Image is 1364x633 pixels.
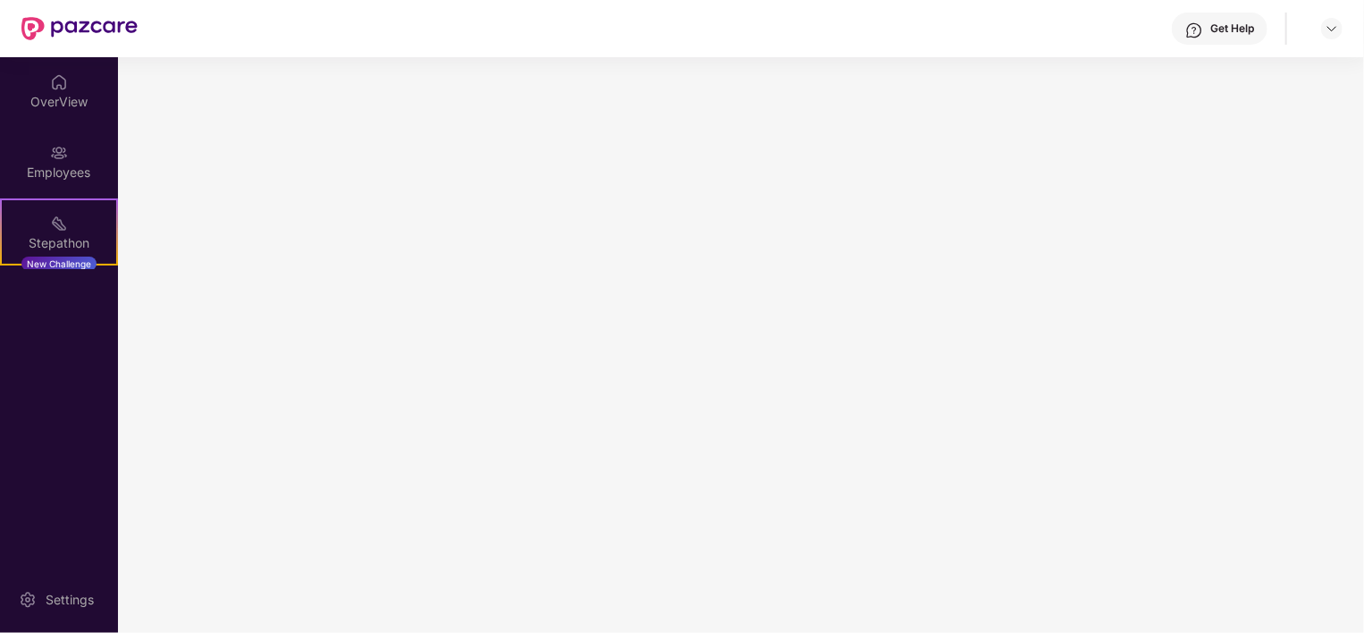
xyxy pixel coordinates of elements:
[19,591,37,609] img: svg+xml;base64,PHN2ZyBpZD0iU2V0dGluZy0yMHgyMCIgeG1sbnM9Imh0dHA6Ly93d3cudzMub3JnLzIwMDAvc3ZnIiB3aW...
[1325,21,1339,36] img: svg+xml;base64,PHN2ZyBpZD0iRHJvcGRvd24tMzJ4MzIiIHhtbG5zPSJodHRwOi8vd3d3LnczLm9yZy8yMDAwL3N2ZyIgd2...
[50,73,68,91] img: svg+xml;base64,PHN2ZyBpZD0iSG9tZSIgeG1sbnM9Imh0dHA6Ly93d3cudzMub3JnLzIwMDAvc3ZnIiB3aWR0aD0iMjAiIG...
[50,215,68,232] img: svg+xml;base64,PHN2ZyB4bWxucz0iaHR0cDovL3d3dy53My5vcmcvMjAwMC9zdmciIHdpZHRoPSIyMSIgaGVpZ2h0PSIyMC...
[40,591,99,609] div: Settings
[21,257,97,271] div: New Challenge
[21,17,138,40] img: New Pazcare Logo
[50,144,68,162] img: svg+xml;base64,PHN2ZyBpZD0iRW1wbG95ZWVzIiB4bWxucz0iaHR0cDovL3d3dy53My5vcmcvMjAwMC9zdmciIHdpZHRoPS...
[1210,21,1254,36] div: Get Help
[2,234,116,252] div: Stepathon
[1185,21,1203,39] img: svg+xml;base64,PHN2ZyBpZD0iSGVscC0zMngzMiIgeG1sbnM9Imh0dHA6Ly93d3cudzMub3JnLzIwMDAvc3ZnIiB3aWR0aD...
